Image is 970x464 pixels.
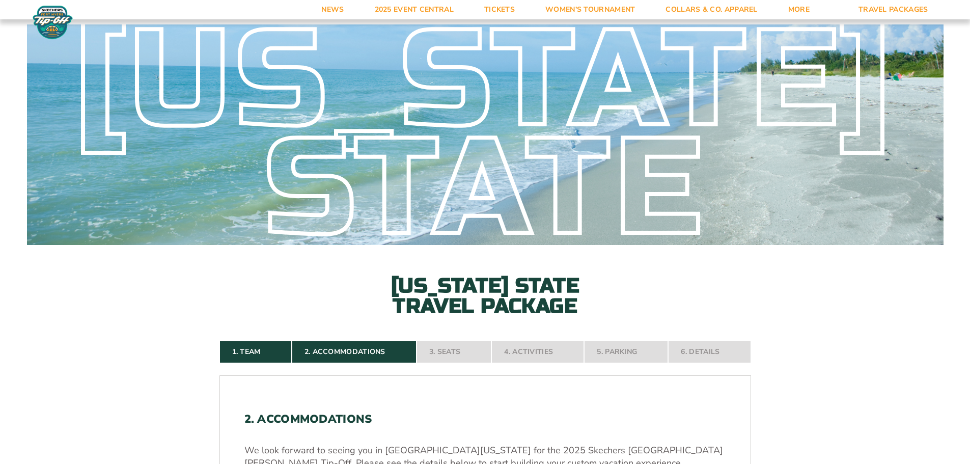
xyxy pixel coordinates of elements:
[31,5,75,40] img: Fort Myers Tip-Off
[244,413,726,426] h2: 2. Accommodations
[373,276,597,316] h2: [US_STATE] State Travel Package
[219,341,292,363] a: 1. Team
[27,26,944,243] div: [US_STATE] State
